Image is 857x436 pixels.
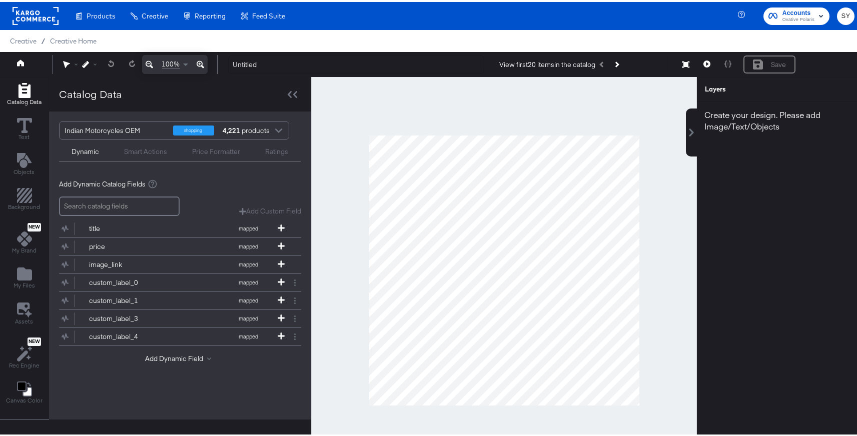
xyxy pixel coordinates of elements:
div: custom_label_4mapped [59,326,301,343]
span: Reporting [195,10,226,18]
div: shopping [173,123,214,133]
button: Add Files [8,262,41,291]
span: / [37,35,50,43]
span: My Brand [12,244,37,252]
div: image_link [89,258,162,267]
span: New [28,222,41,228]
button: custom_label_1mapped [59,290,289,307]
div: Layers [705,82,807,92]
span: Assets [16,315,34,323]
div: custom_label_0mapped [59,272,301,289]
span: mapped [221,277,276,284]
span: New [28,336,41,343]
button: Add Text [8,148,41,177]
button: custom_label_4mapped [59,326,289,343]
strong: 4,221 [222,120,242,137]
button: Add Rectangle [3,184,47,212]
button: Next Product [609,53,623,71]
div: titlemapped [59,218,301,235]
div: Catalog Data [59,85,122,99]
span: Accounts [782,6,814,16]
span: mapped [221,331,276,338]
button: NewRec Engine [3,333,46,370]
div: View first 20 items in the catalog [499,58,595,67]
span: Add Dynamic Catalog Fields [59,177,146,187]
div: Smart Actions [124,145,167,154]
button: NewMy Brand [6,219,43,256]
div: Dynamic [72,145,99,154]
span: Background [9,201,41,209]
div: price [89,240,162,249]
input: Search catalog fields [59,194,180,214]
div: Indian Motorcycles OEM [65,120,166,137]
button: image_linkmapped [59,254,289,271]
button: Text [11,113,38,142]
span: mapped [221,223,276,230]
span: Creative [10,35,37,43]
a: Creative Home [50,35,97,43]
button: titlemapped [59,218,289,235]
button: Add Custom Field [239,204,301,214]
span: Catalog Data [7,96,42,104]
button: pricemapped [59,236,289,253]
span: Creative [142,10,168,18]
div: image_linkmapped [59,254,301,271]
div: custom_label_3mapped [59,308,301,325]
div: Price Formatter [192,145,240,154]
span: Ovative Polaris [782,14,814,22]
span: mapped [221,313,276,320]
div: custom_label_1mapped [59,290,301,307]
span: My Files [14,279,35,287]
div: title [89,222,162,231]
span: 100% [162,57,180,67]
button: AccountsOvative Polaris [763,5,829,23]
span: mapped [221,241,276,248]
div: custom_label_1 [89,294,162,303]
span: Feed Suite [252,10,285,18]
span: SY [841,8,850,20]
button: custom_label_3mapped [59,308,289,325]
button: Assets [10,297,40,326]
span: mapped [221,295,276,302]
span: Rec Engine [9,359,40,367]
button: SY [837,5,854,23]
div: Ratings [265,145,288,154]
span: Objects [14,166,35,174]
span: mapped [221,259,276,266]
button: Add Dynamic Field [145,352,215,361]
div: custom_label_4 [89,330,162,339]
div: pricemapped [59,236,301,253]
button: Add Rectangle [1,78,48,107]
button: custom_label_0mapped [59,272,289,289]
span: Canvas Color [6,394,43,402]
div: custom_label_0 [89,276,162,285]
div: products [222,120,252,137]
span: Text [19,131,30,139]
span: Products [87,10,115,18]
div: custom_label_3 [89,312,162,321]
